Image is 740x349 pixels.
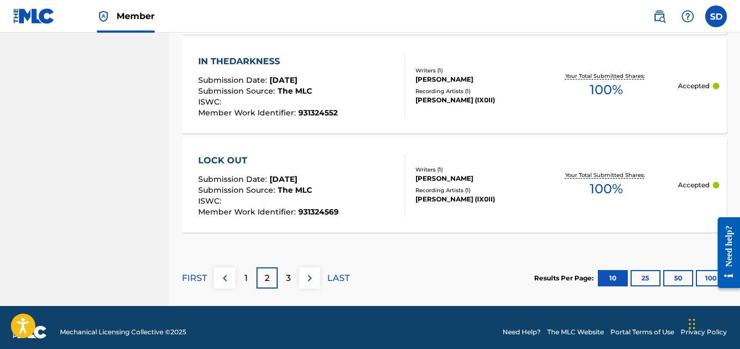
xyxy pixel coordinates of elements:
[198,196,224,206] span: ISWC :
[689,308,695,340] div: Drag
[198,207,298,217] span: Member Work Identifier :
[198,185,278,195] span: Submission Source :
[303,272,316,285] img: right
[590,80,623,100] span: 100 %
[270,174,297,184] span: [DATE]
[565,171,647,179] p: Your Total Submitted Shares:
[415,194,535,204] div: [PERSON_NAME] (IX0II)
[198,75,270,85] span: Submission Date :
[327,272,350,285] p: LAST
[415,95,535,105] div: [PERSON_NAME] (IX0II)
[631,270,661,286] button: 25
[218,272,231,285] img: left
[278,185,312,195] span: The MLC
[678,81,710,91] p: Accepted
[265,272,270,285] p: 2
[198,174,270,184] span: Submission Date :
[13,8,55,24] img: MLC Logo
[198,154,339,167] div: LOCK OUT
[298,207,339,217] span: 931324569
[705,5,727,27] div: User Menu
[286,272,291,285] p: 3
[610,327,674,337] a: Portal Terms of Use
[198,55,338,68] div: IN THEDARKNESS
[663,270,693,286] button: 50
[415,75,535,84] div: [PERSON_NAME]
[653,10,666,23] img: search
[696,270,726,286] button: 100
[97,10,110,23] img: Top Rightsholder
[415,66,535,75] div: Writers ( 1 )
[534,273,596,283] p: Results Per Page:
[278,86,312,96] span: The MLC
[415,87,535,95] div: Recording Artists ( 1 )
[415,186,535,194] div: Recording Artists ( 1 )
[182,272,207,285] p: FIRST
[198,97,224,107] span: ISWC :
[681,10,694,23] img: help
[415,166,535,174] div: Writers ( 1 )
[503,327,541,337] a: Need Help?
[198,108,298,118] span: Member Work Identifier :
[244,272,248,285] p: 1
[565,72,647,80] p: Your Total Submitted Shares:
[649,5,670,27] a: Public Search
[182,38,727,133] a: IN THEDARKNESSSubmission Date:[DATE]Submission Source:The MLCISWC:Member Work Identifier:93132455...
[182,137,727,232] a: LOCK OUTSubmission Date:[DATE]Submission Source:The MLCISWC:Member Work Identifier:931324569Write...
[298,108,338,118] span: 931324552
[677,5,699,27] div: Help
[270,75,297,85] span: [DATE]
[681,327,727,337] a: Privacy Policy
[590,179,623,199] span: 100 %
[198,86,278,96] span: Submission Source :
[686,297,740,349] iframe: Chat Widget
[547,327,604,337] a: The MLC Website
[117,10,155,22] span: Member
[60,327,186,337] span: Mechanical Licensing Collective © 2025
[598,270,628,286] button: 10
[678,180,710,190] p: Accepted
[415,174,535,183] div: [PERSON_NAME]
[710,209,740,296] iframe: Resource Center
